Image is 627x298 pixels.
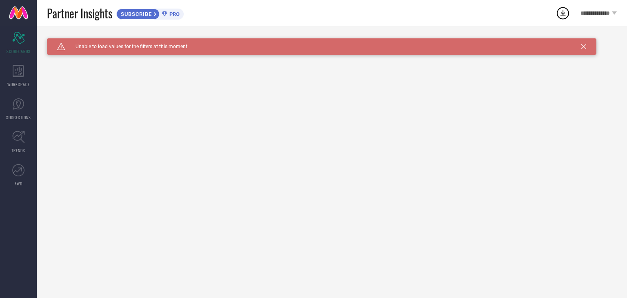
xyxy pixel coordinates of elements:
span: SCORECARDS [7,48,31,54]
span: PRO [167,11,180,17]
div: Unable to load filters at this moment. Please try later. [47,38,617,45]
a: SUBSCRIBEPRO [116,7,184,20]
span: WORKSPACE [7,81,30,87]
span: Partner Insights [47,5,112,22]
span: FWD [15,180,22,187]
span: TRENDS [11,147,25,153]
div: Open download list [556,6,570,20]
span: Unable to load values for the filters at this moment. [65,44,189,49]
span: SUGGESTIONS [6,114,31,120]
span: SUBSCRIBE [117,11,154,17]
